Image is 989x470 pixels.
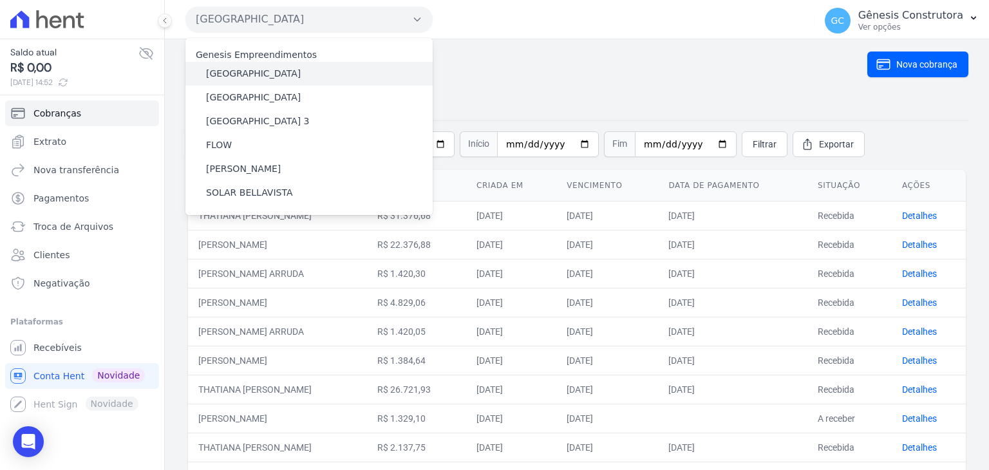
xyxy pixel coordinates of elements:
td: [DATE] [466,288,556,317]
td: Recebida [807,201,892,230]
td: THATIANA [PERSON_NAME] [188,201,367,230]
span: Nova cobrança [896,58,957,71]
span: R$ 0,00 [10,59,138,77]
a: Pagamentos [5,185,159,211]
td: Recebida [807,317,892,346]
a: Detalhes [902,326,937,337]
button: GC Gênesis Construtora Ver opções [815,3,989,39]
a: Recebíveis [5,335,159,361]
span: Saldo atual [10,46,138,59]
th: Situação [807,170,892,202]
span: Novidade [92,368,145,382]
td: [DATE] [556,404,658,433]
td: R$ 31.376,68 [367,201,466,230]
td: [DATE] [466,346,556,375]
td: [DATE] [658,288,807,317]
label: Genesis Empreendimentos [196,50,317,60]
td: THATIANA [PERSON_NAME] [188,433,367,462]
th: Criada em [466,170,556,202]
td: [PERSON_NAME] ARRUDA [188,259,367,288]
label: SOLAR BELLAVISTA [206,186,292,200]
td: R$ 1.384,64 [367,346,466,375]
a: Extrato [5,129,159,155]
a: Filtrar [742,131,787,157]
td: [DATE] [556,201,658,230]
td: [DATE] [466,259,556,288]
span: Nova transferência [33,164,119,176]
a: Negativação [5,270,159,296]
a: Cobranças [5,100,159,126]
td: [DATE] [466,433,556,462]
td: [DATE] [658,375,807,404]
a: Detalhes [902,297,937,308]
td: [DATE] [556,375,658,404]
td: [PERSON_NAME] [188,288,367,317]
a: Nova cobrança [867,52,968,77]
p: Ver opções [858,22,963,32]
div: Open Intercom Messenger [13,426,44,457]
span: Exportar [819,138,854,151]
a: Conta Hent Novidade [5,363,159,389]
a: Detalhes [902,268,937,279]
td: THATIANA [PERSON_NAME] [188,375,367,404]
label: [PERSON_NAME] [206,162,281,176]
th: Ações [892,170,966,202]
span: [DATE] 14:52 [10,77,138,88]
td: Recebida [807,259,892,288]
td: [DATE] [658,201,807,230]
td: Recebida [807,433,892,462]
a: Troca de Arquivos [5,214,159,240]
td: [DATE] [466,230,556,259]
td: [DATE] [556,346,658,375]
td: [DATE] [466,317,556,346]
span: Negativação [33,277,90,290]
button: [GEOGRAPHIC_DATA] [185,6,433,32]
a: Nova transferência [5,157,159,183]
a: Detalhes [902,355,937,366]
td: [DATE] [556,230,658,259]
td: Recebida [807,346,892,375]
a: Clientes [5,242,159,268]
span: Filtrar [753,138,777,151]
span: Extrato [33,135,66,148]
td: [DATE] [658,230,807,259]
a: Detalhes [902,413,937,424]
td: [PERSON_NAME] [188,404,367,433]
span: Fim [604,131,635,157]
a: Detalhes [902,211,937,221]
th: Data de pagamento [658,170,807,202]
p: Gênesis Construtora [858,9,963,22]
td: R$ 2.137,75 [367,433,466,462]
span: Pagamentos [33,192,89,205]
td: R$ 26.721,93 [367,375,466,404]
span: Recebíveis [33,341,82,354]
h2: Cobranças [185,50,867,79]
a: Detalhes [902,442,937,453]
td: [DATE] [466,201,556,230]
label: FLOW [206,138,232,152]
span: Conta Hent [33,370,84,382]
a: Detalhes [902,384,937,395]
td: [PERSON_NAME] ARRUDA [188,317,367,346]
td: R$ 4.829,06 [367,288,466,317]
td: [DATE] [556,259,658,288]
label: [GEOGRAPHIC_DATA] 3 [206,115,310,128]
th: Vencimento [556,170,658,202]
td: [DATE] [658,259,807,288]
label: [GEOGRAPHIC_DATA] [206,91,301,104]
td: [DATE] [556,288,658,317]
td: [PERSON_NAME] [188,346,367,375]
td: Recebida [807,375,892,404]
td: R$ 1.420,30 [367,259,466,288]
nav: Sidebar [10,100,154,417]
td: [DATE] [466,404,556,433]
span: Clientes [33,249,70,261]
td: R$ 1.329,10 [367,404,466,433]
span: GC [831,16,844,25]
span: Início [460,131,497,157]
td: [DATE] [658,346,807,375]
a: Exportar [793,131,865,157]
td: [DATE] [466,375,556,404]
td: R$ 22.376,88 [367,230,466,259]
td: [DATE] [556,317,658,346]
